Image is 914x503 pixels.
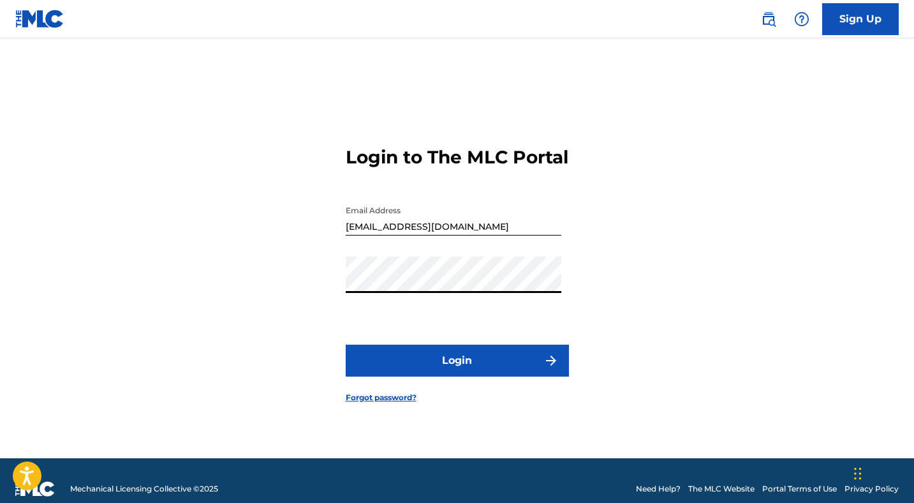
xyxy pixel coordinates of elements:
[346,345,569,377] button: Login
[688,483,755,495] a: The MLC Website
[543,353,559,368] img: f7272a7cc735f4ea7f67.svg
[15,10,64,28] img: MLC Logo
[762,483,837,495] a: Portal Terms of Use
[346,146,568,169] h3: Login to The MLC Portal
[789,6,814,32] div: Help
[15,481,55,497] img: logo
[850,442,914,503] iframe: Chat Widget
[794,11,809,27] img: help
[854,454,862,493] div: Drag
[822,3,899,35] a: Sign Up
[844,483,899,495] a: Privacy Policy
[761,11,776,27] img: search
[756,6,781,32] a: Public Search
[346,392,416,403] a: Forgot password?
[636,483,681,495] a: Need Help?
[70,483,218,495] span: Mechanical Licensing Collective © 2025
